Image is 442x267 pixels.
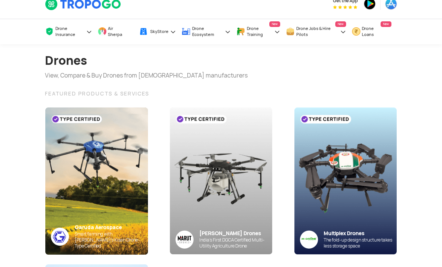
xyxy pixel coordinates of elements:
[192,25,224,37] span: Drone Ecosystem
[45,71,248,80] div: View, Compare & Buy Drones from [DEMOGRAPHIC_DATA] manufacturers
[55,25,85,37] span: Drone Insurance
[381,21,391,27] span: New
[199,230,272,237] div: [PERSON_NAME] Drones
[324,237,397,249] div: The fold-up design structure takes less storage space
[352,19,391,44] a: Drone LoansNew
[296,25,339,37] span: Drone Jobs & Hire Pilots
[170,107,272,254] img: bg_marut_sky.png
[362,25,384,37] span: Drone Loans
[294,107,397,255] img: bg_multiplex_sky.png
[269,21,280,27] span: New
[182,19,231,44] a: Drone Ecosystem
[199,237,272,249] div: India’s First DGCA Certified Multi-Utility Agriculture Drone
[75,224,148,231] div: Garuda Aerospace
[236,19,280,44] a: Drone TrainingNew
[286,19,346,44] a: Drone Jobs & Hire PilotsNew
[98,19,133,44] a: Air Sherpa
[247,25,273,37] span: Drone Training
[150,28,169,34] span: SkyStore
[45,89,397,98] div: FEATURED PRODUCTS & SERVICES
[175,230,194,249] img: Group%2036313.png
[300,230,318,249] img: ic_multiplex_sky.png
[51,228,69,246] img: ic_garuda_sky.png
[324,230,397,237] div: Multiplex Drones
[139,21,176,43] a: SkyStore
[75,231,148,249] div: Smart farming with [PERSON_NAME]’s Kisan Drone - Type Certified
[45,107,148,255] img: bg_garuda_sky.png
[333,5,357,9] img: App Raking
[335,21,346,27] span: New
[45,50,248,71] h1: Drones
[108,25,126,37] span: Air Sherpa
[45,19,92,44] a: Drone Insurance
